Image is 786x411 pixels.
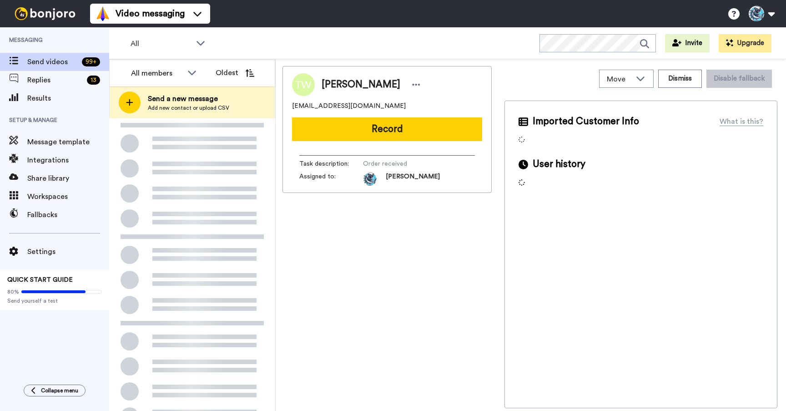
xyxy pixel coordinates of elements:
span: Integrations [27,155,109,166]
button: Invite [665,34,710,52]
span: 80% [7,288,19,295]
span: Imported Customer Info [533,115,639,128]
button: Upgrade [719,34,771,52]
span: Collapse menu [41,387,78,394]
img: 0bc0b199-f3ec-4da4-aa9d-1e3a57af1faa-1757332985.jpg [363,172,377,186]
div: 13 [87,76,100,85]
span: Task description : [299,159,363,168]
button: Record [292,117,482,141]
span: Message template [27,137,109,147]
span: All [131,38,191,49]
span: Workspaces [27,191,109,202]
div: 99 + [82,57,100,66]
span: Send a new message [148,93,229,104]
button: Dismiss [658,70,702,88]
button: Disable fallback [706,70,772,88]
img: bj-logo-header-white.svg [11,7,79,20]
span: Share library [27,173,109,184]
span: Fallbacks [27,209,109,220]
span: [PERSON_NAME] [386,172,440,186]
span: [PERSON_NAME] [322,78,400,91]
span: Video messaging [116,7,185,20]
span: User history [533,157,585,171]
div: What is this? [720,116,763,127]
span: Send yourself a test [7,297,102,304]
button: Collapse menu [24,385,86,396]
span: Results [27,93,109,104]
img: vm-color.svg [96,6,110,21]
span: Replies [27,75,83,86]
span: Send videos [27,56,78,67]
div: All members [131,68,183,79]
span: QUICK START GUIDE [7,277,73,283]
span: Move [607,74,631,85]
span: Add new contact or upload CSV [148,104,229,112]
span: Assigned to: [299,172,363,186]
span: Settings [27,246,109,257]
button: Oldest [209,64,261,82]
span: Order received [363,159,449,168]
span: [EMAIL_ADDRESS][DOMAIN_NAME] [292,101,406,111]
img: Image of Thomas Wirth [292,73,315,96]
